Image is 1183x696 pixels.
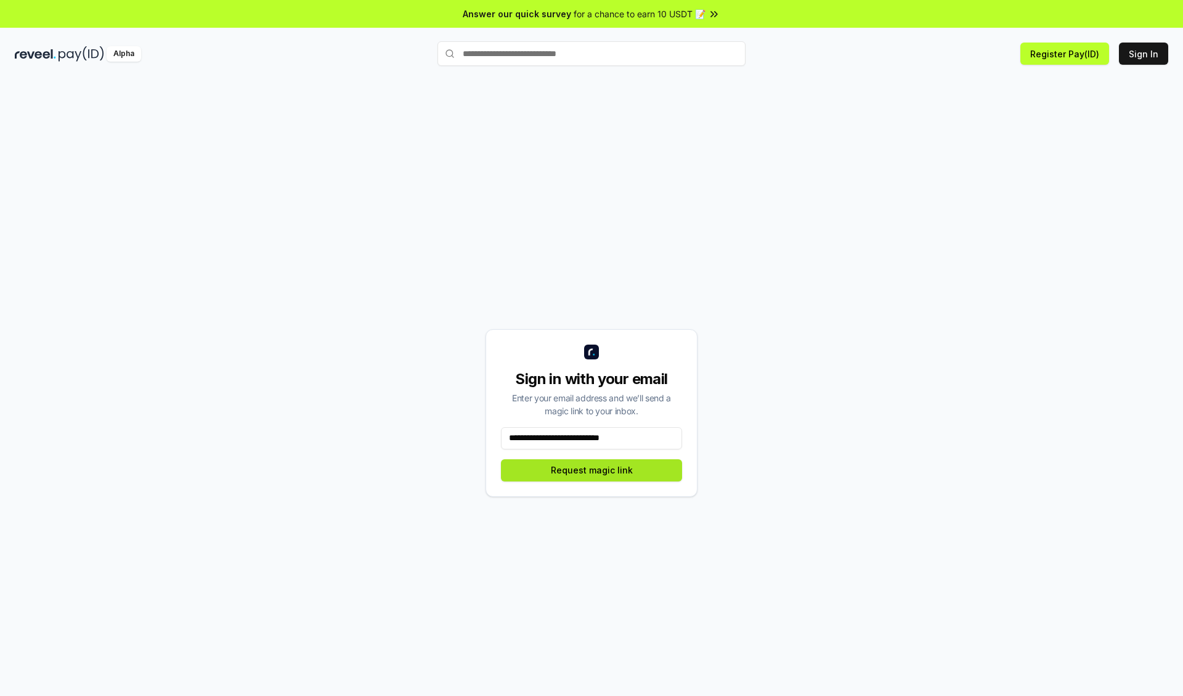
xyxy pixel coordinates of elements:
div: Enter your email address and we’ll send a magic link to your inbox. [501,391,682,417]
span: Answer our quick survey [463,7,571,20]
img: reveel_dark [15,46,56,62]
div: Sign in with your email [501,369,682,389]
button: Sign In [1119,43,1168,65]
img: logo_small [584,345,599,359]
span: for a chance to earn 10 USDT 📝 [574,7,705,20]
button: Request magic link [501,459,682,481]
div: Alpha [107,46,141,62]
img: pay_id [59,46,104,62]
button: Register Pay(ID) [1020,43,1109,65]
